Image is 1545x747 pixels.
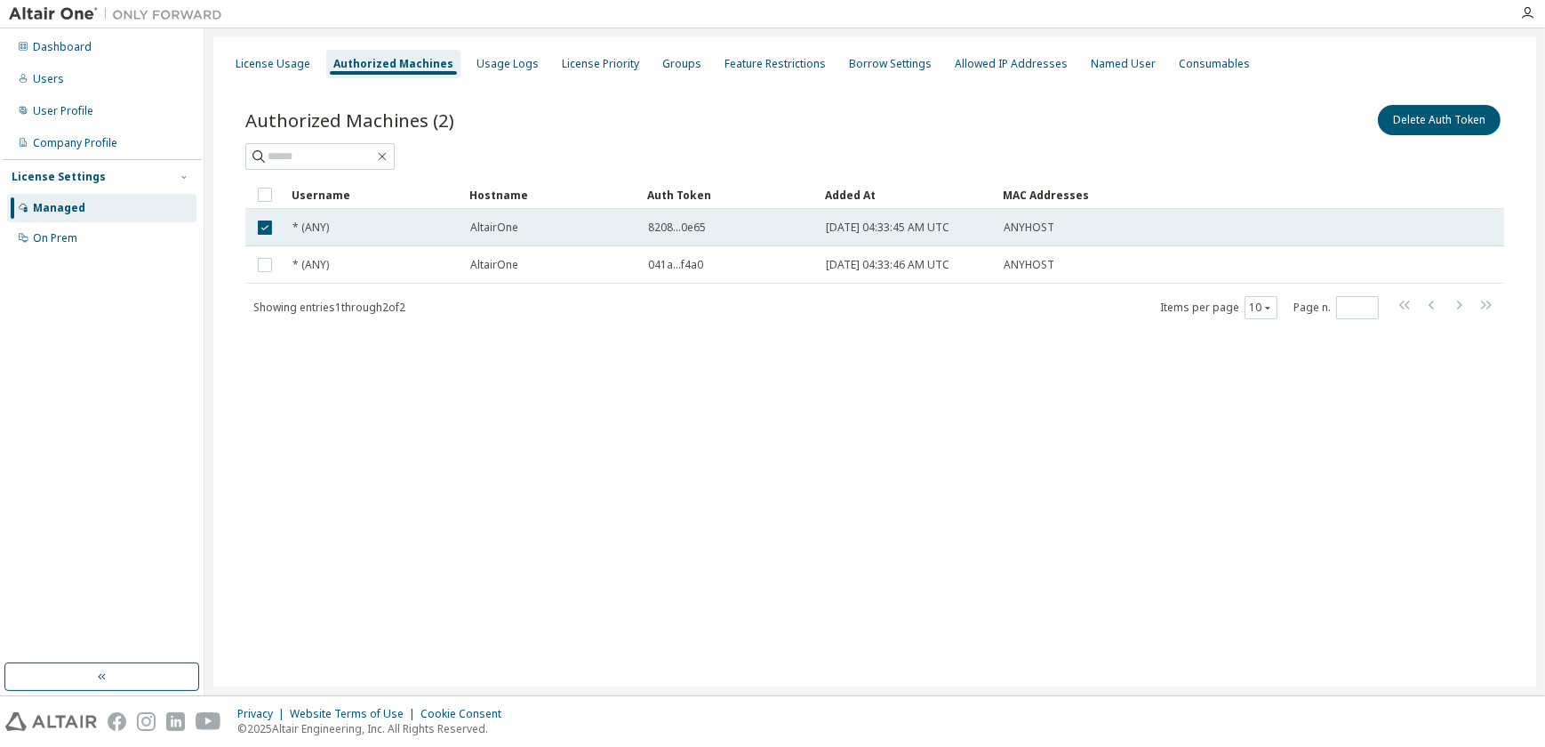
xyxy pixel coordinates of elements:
[1378,105,1501,135] button: Delete Auth Token
[470,258,518,272] span: AltairOne
[12,170,106,184] div: License Settings
[33,40,92,54] div: Dashboard
[1003,181,1317,209] div: MAC Addresses
[292,221,329,235] span: * (ANY)
[292,181,455,209] div: Username
[333,57,453,71] div: Authorized Machines
[1091,57,1156,71] div: Named User
[1179,57,1250,71] div: Consumables
[237,721,512,736] p: © 2025 Altair Engineering, Inc. All Rights Reserved.
[955,57,1068,71] div: Allowed IP Addresses
[245,108,454,133] span: Authorized Machines (2)
[470,221,518,235] span: AltairOne
[826,258,949,272] span: [DATE] 04:33:46 AM UTC
[825,181,989,209] div: Added At
[562,57,639,71] div: License Priority
[33,201,85,215] div: Managed
[290,707,420,721] div: Website Terms of Use
[662,57,701,71] div: Groups
[1004,221,1054,235] span: ANYHOST
[9,5,231,23] img: Altair One
[1004,258,1054,272] span: ANYHOST
[237,707,290,721] div: Privacy
[108,712,126,731] img: facebook.svg
[826,221,949,235] span: [DATE] 04:33:45 AM UTC
[33,136,117,150] div: Company Profile
[137,712,156,731] img: instagram.svg
[724,57,826,71] div: Feature Restrictions
[849,57,932,71] div: Borrow Settings
[236,57,310,71] div: License Usage
[476,57,539,71] div: Usage Logs
[648,221,706,235] span: 8208...0e65
[1160,296,1277,319] span: Items per page
[1249,301,1273,315] button: 10
[647,181,811,209] div: Auth Token
[253,300,405,315] span: Showing entries 1 through 2 of 2
[469,181,633,209] div: Hostname
[33,72,64,86] div: Users
[420,707,512,721] div: Cookie Consent
[5,712,97,731] img: altair_logo.svg
[196,712,221,731] img: youtube.svg
[33,104,93,118] div: User Profile
[1293,296,1379,319] span: Page n.
[166,712,185,731] img: linkedin.svg
[33,231,77,245] div: On Prem
[648,258,703,272] span: 041a...f4a0
[292,258,329,272] span: * (ANY)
